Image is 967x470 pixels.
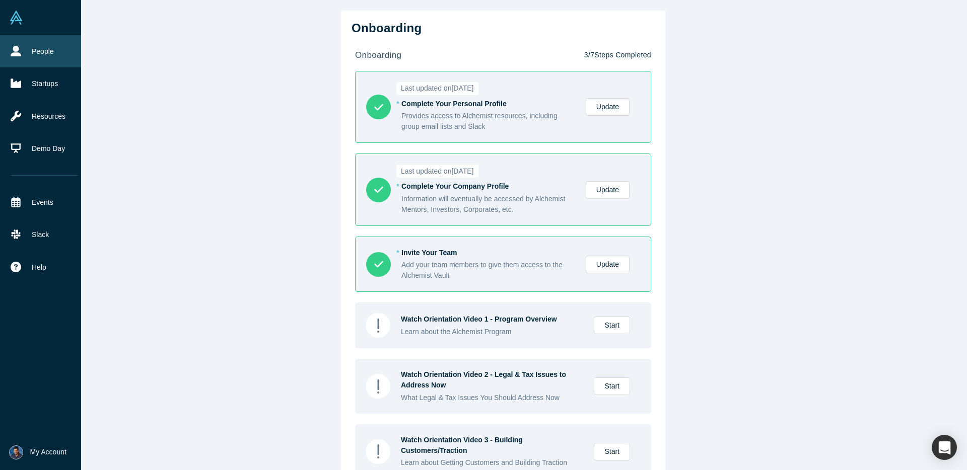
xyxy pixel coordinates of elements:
[401,248,575,258] div: Invite Your Team
[355,50,401,60] strong: onboarding
[586,98,630,116] a: Update
[401,181,575,192] div: Complete Your Company Profile
[586,181,630,199] a: Update
[401,111,575,132] div: Provides access to Alchemist resources, including group email lists and Slack
[584,50,651,60] p: 3 / 7 Steps Completed
[401,194,575,215] div: Information will eventually be accessed by Alchemist Mentors, Investors, Corporates, etc.
[396,82,478,95] span: Last updated on [DATE]
[32,262,46,273] span: Help
[594,377,630,395] a: Start
[401,260,575,281] div: Add your team members to give them access to the Alchemist Vault
[396,165,478,178] span: Last updated on [DATE]
[352,21,655,36] h2: Onboarding
[594,317,630,334] a: Start
[401,99,575,109] div: Complete Your Personal Profile
[401,369,583,390] div: Watch Orientation Video 2 - Legal & Tax Issues to Address Now
[594,443,630,460] a: Start
[401,314,583,325] div: Watch Orientation Video 1 - Program Overview
[9,11,23,25] img: Alchemist Vault Logo
[9,445,23,459] img: Prayas Tiwari's Account
[401,393,583,403] div: What Legal & Tax Issues You Should Address Now
[9,445,66,459] button: My Account
[30,447,66,457] span: My Account
[401,457,583,468] div: Learn about Getting Customers and Building Traction
[586,256,630,273] a: Update
[401,327,583,337] div: Learn about the Alchemist Program
[401,435,583,456] div: Watch Orientation Video 3 - Building Customers/Traction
